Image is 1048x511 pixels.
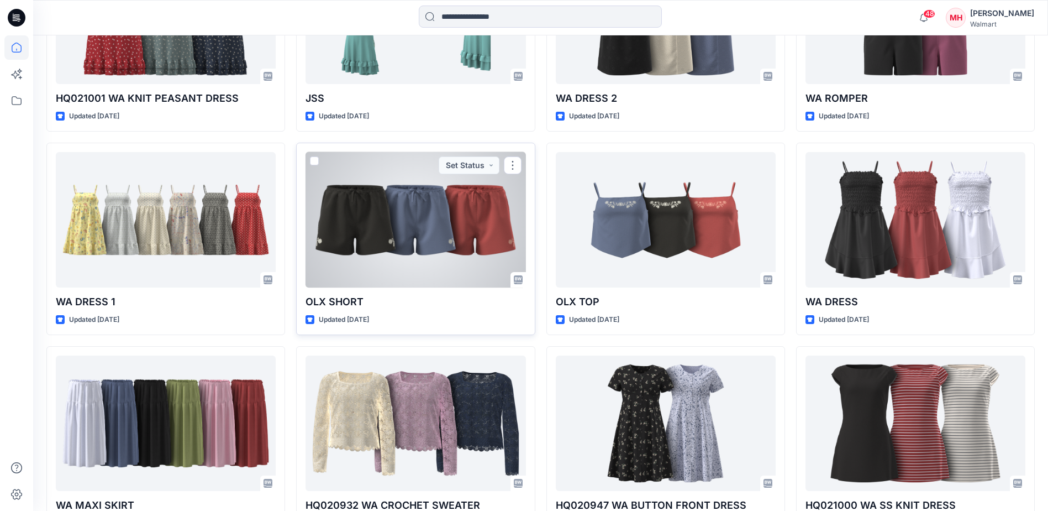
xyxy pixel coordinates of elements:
p: Updated [DATE] [819,111,869,122]
p: Updated [DATE] [819,314,869,326]
p: Updated [DATE] [569,314,619,326]
p: Updated [DATE] [69,314,119,326]
p: WA DRESS 1 [56,294,276,310]
a: WA MAXI SKIRT [56,356,276,491]
a: HQ021000 WA SS KNIT DRESS [805,356,1025,491]
p: Updated [DATE] [319,111,369,122]
a: OLX SHORT [306,152,525,288]
p: HQ021001 WA KNIT PEASANT DRESS [56,91,276,106]
p: WA DRESS 2 [556,91,776,106]
div: [PERSON_NAME] [970,7,1034,20]
a: HQ020932 WA CROCHET SWEATER [306,356,525,491]
p: Updated [DATE] [569,111,619,122]
a: OLX TOP [556,152,776,288]
p: OLX TOP [556,294,776,310]
p: OLX SHORT [306,294,525,310]
div: MH [946,8,966,28]
a: HQ020947 WA BUTTON FRONT DRESS [556,356,776,491]
p: WA ROMPER [805,91,1025,106]
p: WA DRESS [805,294,1025,310]
p: Updated [DATE] [319,314,369,326]
a: WA DRESS 1 [56,152,276,288]
span: 48 [923,9,935,18]
p: Updated [DATE] [69,111,119,122]
div: Walmart [970,20,1034,28]
a: WA DRESS [805,152,1025,288]
p: JSS [306,91,525,106]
